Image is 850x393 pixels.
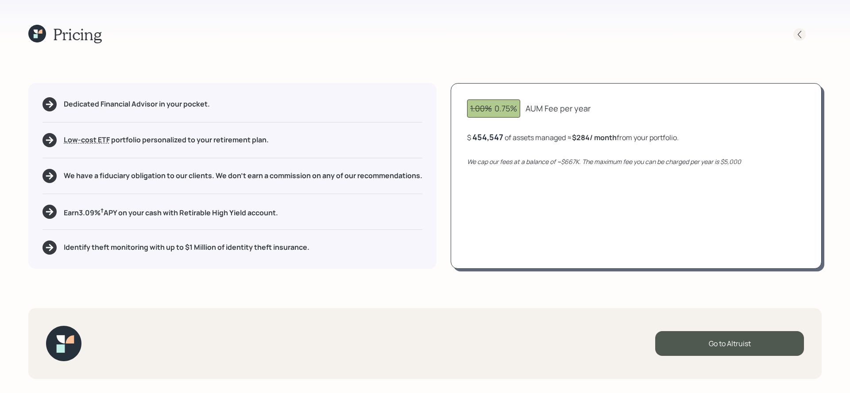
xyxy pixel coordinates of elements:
i: We cap our fees at a balance of ~$667K. The maximum fee you can be charged per year is $5,000 [467,157,741,166]
h5: We have a fiduciary obligation to our clients. We don't earn a commission on any of our recommend... [64,172,422,180]
div: AUM Fee per year [525,103,591,114]
b: $284 / month [572,133,617,142]
h5: Dedicated Financial Advisor in your pocket. [64,100,210,108]
div: 454,547 [472,132,503,142]
h1: Pricing [53,25,102,44]
h5: portfolio personalized to your retirement plan. [64,136,269,144]
div: $ of assets managed ≈ from your portfolio . [467,132,679,143]
div: Go to Altruist [655,331,804,356]
iframe: Customer reviews powered by Trustpilot [92,318,205,384]
span: Low-cost ETF [64,135,110,145]
span: 1.00% [470,103,492,114]
sup: † [100,206,104,214]
div: 0.75% [470,103,517,114]
h5: Identify theft monitoring with up to $1 Million of identity theft insurance. [64,243,309,252]
h5: Earn 3.09 % APY on your cash with Retirable High Yield account. [64,206,278,217]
